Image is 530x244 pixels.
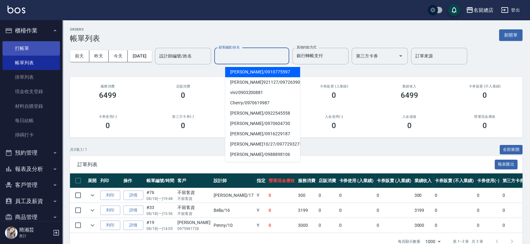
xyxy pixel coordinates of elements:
[2,193,60,209] button: 員工及薪資
[375,173,413,188] th: 卡券販賣 (入業績)
[379,115,440,119] h2: 入金儲值
[463,4,496,17] button: 名留總店
[177,211,211,217] p: 不留客資
[255,218,267,233] td: Y
[70,50,89,62] button: 前天
[212,188,255,203] td: [PERSON_NAME] /17
[225,108,300,118] span: [PERSON_NAME] / 0922545558
[499,29,523,41] button: 新開單
[5,227,17,239] img: Person
[499,32,523,38] a: 新開單
[145,203,176,218] td: #33
[375,203,413,218] td: 0
[177,189,211,196] div: 不留客資
[495,160,518,169] button: 報表匯出
[2,128,60,142] a: 掃碼打卡
[19,227,51,233] h5: 簡湘芸
[337,203,375,218] td: 0
[225,98,300,108] span: Cherry / 0970619987
[500,145,523,155] button: 全部展開
[225,67,300,77] span: [PERSON_NAME] / 0910775597
[225,118,300,129] span: [PERSON_NAME] / 0970604730
[267,188,296,203] td: 0
[146,211,174,217] p: 08/18 (一) 15:56
[2,209,60,225] button: 商品管理
[88,206,97,215] button: expand row
[225,87,300,98] span: vivi / 0903200881
[317,188,338,203] td: 0
[225,149,300,160] span: [PERSON_NAME] / 0988898106
[99,91,116,100] h3: 6499
[296,173,317,188] th: 服務消費
[70,147,87,152] p: 共 3 筆, 1 / 1
[100,206,120,215] button: 列印
[106,121,110,130] h3: 0
[100,191,120,200] button: 列印
[407,121,412,130] h3: 0
[433,173,475,188] th: 卡券販賣 (不入業績)
[7,6,25,13] img: Logo
[483,91,487,100] h3: 0
[123,221,143,230] a: 詳情
[332,121,336,130] h3: 0
[77,162,495,168] span: 訂單列表
[2,70,60,84] a: 掛單列表
[123,191,143,200] a: 詳情
[176,173,212,188] th: 客戶
[401,91,418,100] h3: 6499
[2,145,60,161] button: 預約管理
[2,161,60,177] button: 報表及分析
[413,203,433,218] td: 3199
[181,91,185,100] h3: 0
[177,226,211,232] p: 0975941728
[473,6,493,14] div: 名留總店
[89,50,109,62] button: 昨天
[337,218,375,233] td: 0
[177,196,211,202] p: 不留客資
[475,188,501,203] td: 0
[77,115,138,119] h2: 卡券使用(-)
[332,91,336,100] h3: 0
[267,218,296,233] td: 0
[2,99,60,113] a: 材料自購登錄
[2,22,60,39] button: 櫃檯作業
[2,41,60,56] a: 打帳單
[455,115,515,119] h2: 營業現金應收
[2,113,60,128] a: 每日結帳
[145,173,176,188] th: 帳單編號/時間
[433,218,475,233] td: 0
[225,160,300,170] span: [PERSON_NAME] / 0921241058
[317,173,338,188] th: 店販消費
[475,173,501,188] th: 卡券使用(-)
[146,226,174,232] p: 08/18 (一) 14:05
[212,203,255,218] td: Bella /16
[177,219,211,226] div: [PERSON_NAME]
[255,203,267,218] td: Y
[475,203,501,218] td: 0
[296,218,317,233] td: 3000
[181,121,185,130] h3: 0
[122,173,145,188] th: 操作
[70,34,100,43] h3: 帳單列表
[413,188,433,203] td: 300
[317,218,338,233] td: 0
[225,129,300,139] span: [PERSON_NAME] / 0916229187
[88,191,97,200] button: expand row
[337,188,375,203] td: 0
[123,206,143,215] a: 詳情
[2,84,60,99] a: 現金收支登錄
[304,115,364,119] h2: 入金使用(-)
[337,173,375,188] th: 卡券使用 (入業績)
[379,84,440,88] h2: 業績收入
[225,139,300,149] span: [PERSON_NAME]10/27 / 0977293275
[70,27,100,32] h2: ORDERS
[128,50,151,62] button: [DATE]
[86,173,99,188] th: 展開
[212,173,255,188] th: 設計師
[396,51,406,61] button: Open
[413,173,433,188] th: 業績收入
[153,84,214,88] h2: 店販消費
[267,203,296,218] td: 0
[375,218,413,233] td: 0
[2,177,60,193] button: 客戶管理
